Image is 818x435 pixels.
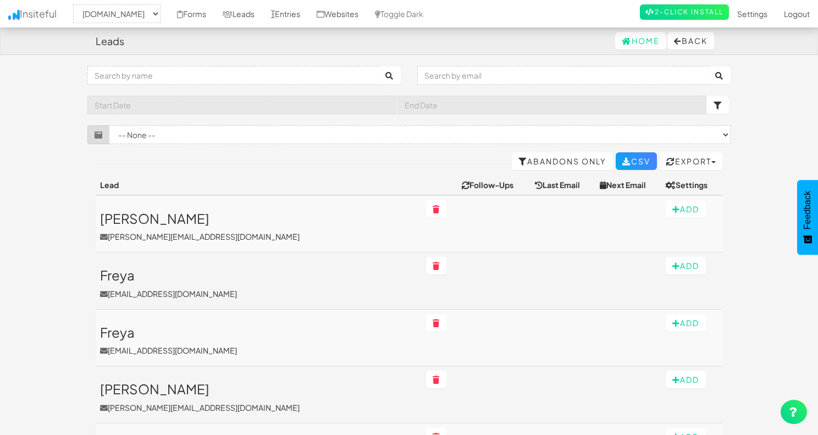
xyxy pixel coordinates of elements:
[100,211,417,242] a: [PERSON_NAME][PERSON_NAME][EMAIL_ADDRESS][DOMAIN_NAME]
[660,152,722,170] button: Export
[640,4,729,20] a: 2-Click Install
[512,152,613,170] a: Abandons Only
[615,32,666,49] a: Home
[666,257,706,274] button: Add
[530,175,595,195] th: Last Email
[666,371,706,388] button: Add
[616,152,657,170] a: CSV
[397,96,706,114] input: End Date
[100,402,417,413] p: [PERSON_NAME][EMAIL_ADDRESS][DOMAIN_NAME]
[87,66,379,85] input: Search by name
[100,325,417,339] h3: Freya
[100,211,417,225] h3: [PERSON_NAME]
[87,96,396,114] input: Start Date
[417,66,709,85] input: Search by email
[100,268,417,299] a: Freya[EMAIL_ADDRESS][DOMAIN_NAME]
[100,382,417,412] a: [PERSON_NAME][PERSON_NAME][EMAIL_ADDRESS][DOMAIN_NAME]
[96,36,124,47] h4: Leads
[100,325,417,356] a: Freya[EMAIL_ADDRESS][DOMAIN_NAME]
[797,180,818,255] button: Feedback - Show survey
[595,175,661,195] th: Next Email
[100,382,417,396] h3: [PERSON_NAME]
[803,191,813,229] span: Feedback
[100,231,417,242] p: [PERSON_NAME][EMAIL_ADDRESS][DOMAIN_NAME]
[666,314,706,332] button: Add
[96,175,422,195] th: Lead
[667,32,714,49] button: Back
[8,10,20,20] img: icon.png
[661,175,722,195] th: Settings
[100,345,417,356] p: [EMAIL_ADDRESS][DOMAIN_NAME]
[457,175,530,195] th: Follow-Ups
[666,200,706,218] button: Add
[100,288,417,299] p: [EMAIL_ADDRESS][DOMAIN_NAME]
[100,268,417,282] h3: Freya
